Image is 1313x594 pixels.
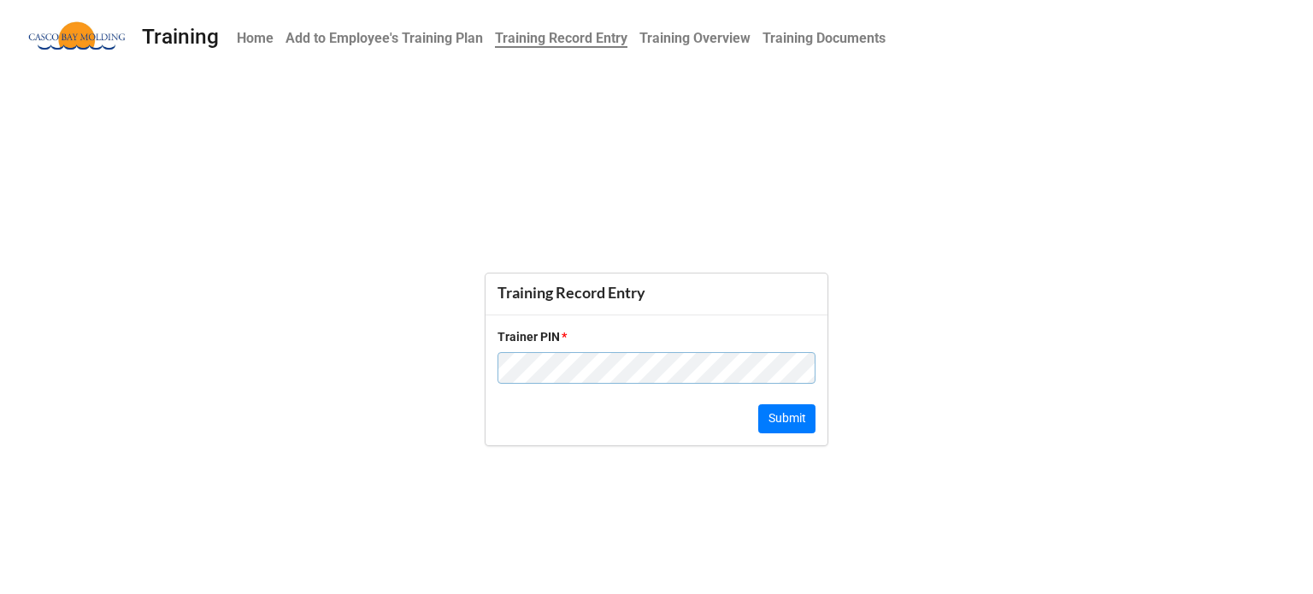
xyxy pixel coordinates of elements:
b: Training Overview [639,30,751,46]
div: Training [142,26,219,48]
b: Home [237,30,274,46]
div: Training Record Entry [498,283,815,303]
a: Training Overview [633,21,757,55]
img: EXilavqlxR%2FCasco%20Bay%20Logo%20Image.png [26,21,128,54]
b: Training Record Entry [495,30,627,48]
a: Add to Employee's Training Plan [280,21,489,55]
a: Training Record Entry [489,21,633,55]
b: Add to Employee's Training Plan [286,30,483,46]
a: Home [231,21,280,55]
a: Training Documents [757,21,892,55]
button: Submit [758,404,815,433]
b: Training Documents [762,30,886,46]
div: Trainer PIN [498,327,560,346]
